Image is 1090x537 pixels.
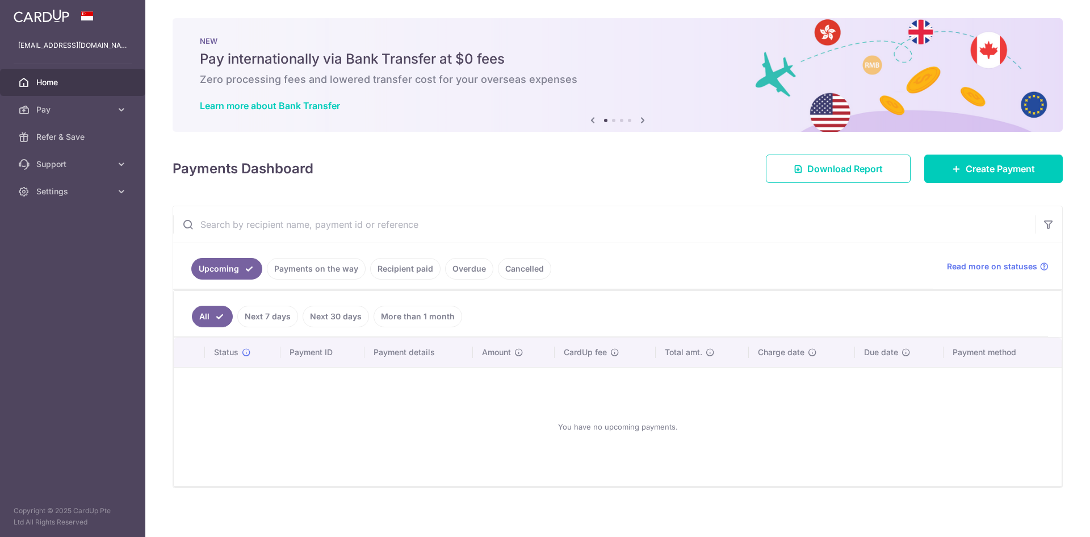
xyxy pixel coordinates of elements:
a: Create Payment [924,155,1063,183]
span: Download Report [807,162,883,176]
span: Pay [36,104,111,115]
a: Overdue [445,258,493,280]
a: Next 30 days [303,306,369,327]
a: Read more on statuses [947,261,1049,272]
h6: Zero processing fees and lowered transfer cost for your overseas expenses [200,73,1035,86]
a: Upcoming [191,258,262,280]
a: Learn more about Bank Transfer [200,100,340,111]
span: Read more on statuses [947,261,1037,272]
h4: Payments Dashboard [173,159,313,179]
input: Search by recipient name, payment id or reference [173,206,1035,243]
p: NEW [200,36,1035,45]
th: Payment method [944,338,1062,367]
a: Next 7 days [237,306,298,327]
a: Cancelled [498,258,551,280]
span: Settings [36,186,111,197]
a: All [192,306,233,327]
h5: Pay internationally via Bank Transfer at $0 fees [200,50,1035,68]
th: Payment details [364,338,473,367]
span: Status [214,347,238,358]
span: Total amt. [665,347,702,358]
span: CardUp fee [564,347,607,358]
p: [EMAIL_ADDRESS][DOMAIN_NAME] [18,40,127,51]
span: Amount [482,347,511,358]
a: Recipient paid [370,258,441,280]
div: You have no upcoming payments. [187,377,1048,477]
span: Create Payment [966,162,1035,176]
span: Support [36,159,111,170]
img: CardUp [14,9,69,23]
span: Due date [864,347,898,358]
span: Charge date [758,347,804,358]
a: Payments on the way [267,258,366,280]
span: Refer & Save [36,131,111,143]
a: More than 1 month [374,306,462,327]
img: Bank transfer banner [173,18,1063,132]
span: Home [36,77,111,88]
th: Payment ID [280,338,364,367]
a: Download Report [766,155,911,183]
